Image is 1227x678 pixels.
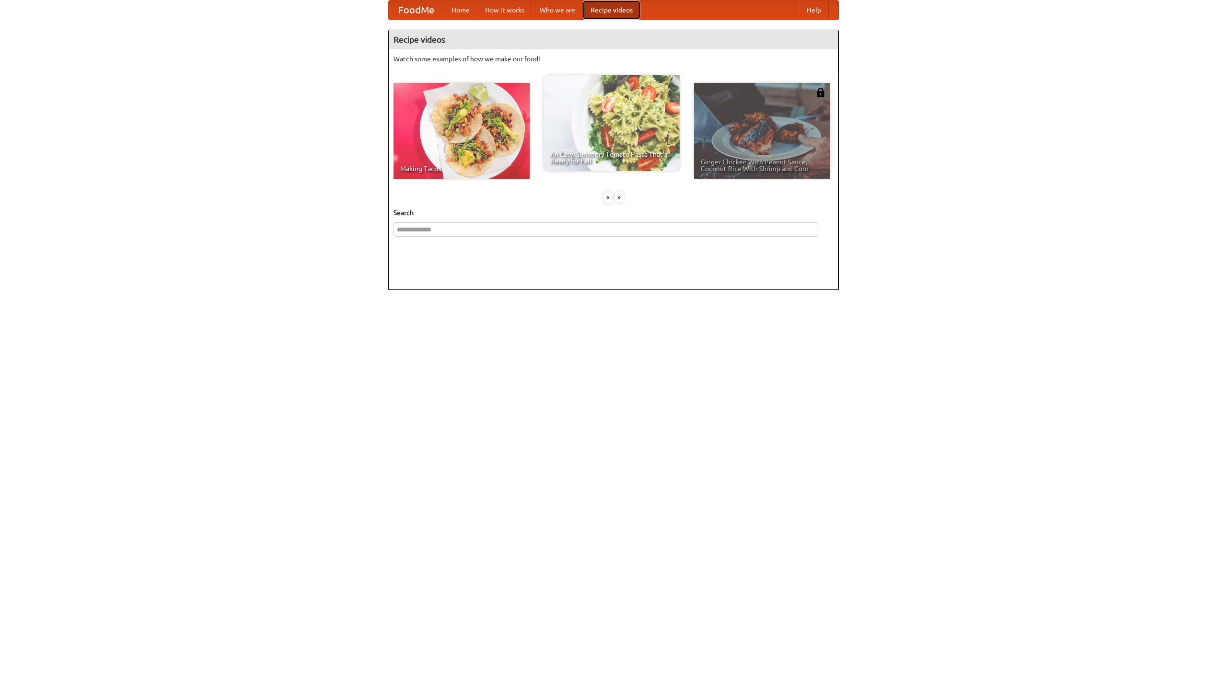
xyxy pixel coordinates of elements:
div: » [615,191,624,203]
h5: Search [394,208,833,218]
a: Home [444,0,477,20]
a: Making Tacos [394,83,530,179]
a: An Easy, Summery Tomato Pasta That's Ready for Fall [544,75,680,171]
p: Watch some examples of how we make our food! [394,54,833,64]
a: FoodMe [389,0,444,20]
span: An Easy, Summery Tomato Pasta That's Ready for Fall [550,151,673,164]
a: Recipe videos [583,0,640,20]
a: How it works [477,0,532,20]
a: Help [799,0,829,20]
h4: Recipe videos [389,30,838,49]
span: Making Tacos [400,165,523,172]
a: Who we are [532,0,583,20]
div: « [603,191,612,203]
img: 483408.png [816,88,825,97]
